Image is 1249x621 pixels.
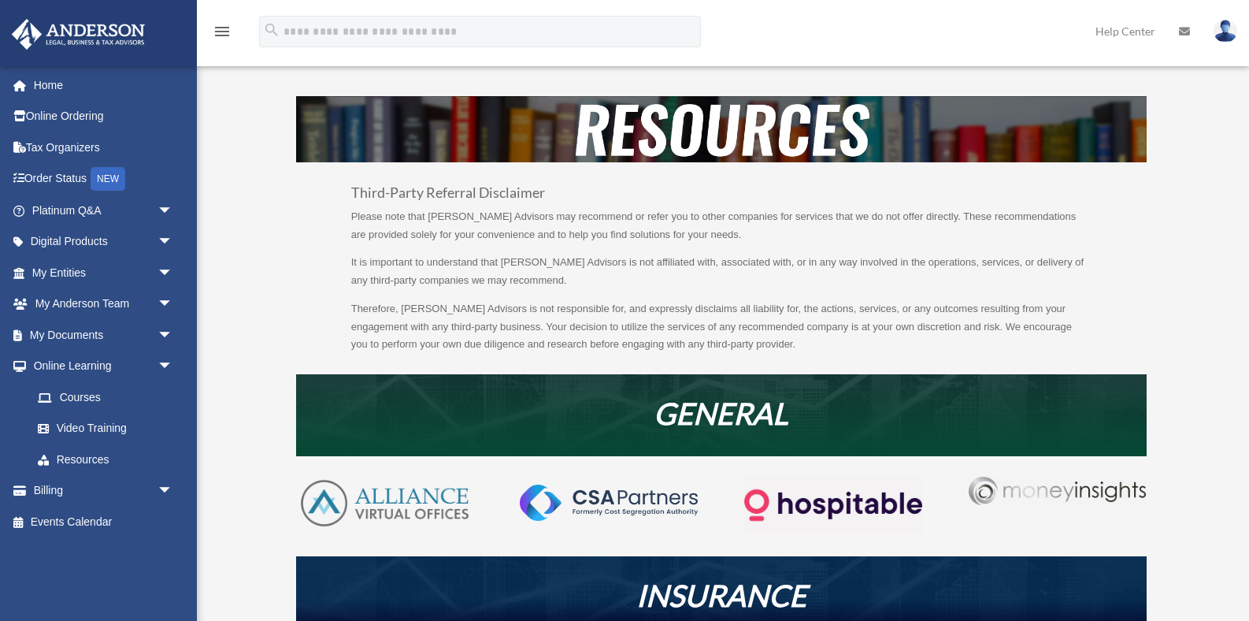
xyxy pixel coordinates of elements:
[351,254,1091,300] p: It is important to understand that [PERSON_NAME] Advisors is not affiliated with, associated with...
[11,288,197,320] a: My Anderson Teamarrow_drop_down
[7,19,150,50] img: Anderson Advisors Platinum Portal
[158,475,189,508] span: arrow_drop_down
[296,96,1147,162] img: resources-header
[22,381,197,413] a: Courses
[91,167,125,191] div: NEW
[520,485,697,521] img: CSA-partners-Formerly-Cost-Segregation-Authority
[158,288,189,321] span: arrow_drop_down
[158,319,189,351] span: arrow_drop_down
[11,132,197,163] a: Tax Organizers
[11,475,197,507] a: Billingarrow_drop_down
[11,351,197,382] a: Online Learningarrow_drop_down
[213,28,232,41] a: menu
[636,577,806,613] em: INSURANCE
[296,477,473,530] img: AVO-logo-1-color
[11,101,197,132] a: Online Ordering
[969,477,1146,506] img: Money-Insights-Logo-Silver NEW
[11,319,197,351] a: My Documentsarrow_drop_down
[158,195,189,227] span: arrow_drop_down
[351,186,1091,208] h3: Third-Party Referral Disclaimer
[351,208,1091,255] p: Please note that [PERSON_NAME] Advisors may recommend or refer you to other companies for service...
[263,21,280,39] i: search
[1214,20,1237,43] img: User Pic
[22,413,197,444] a: Video Training
[158,257,189,289] span: arrow_drop_down
[351,300,1091,354] p: Therefore, [PERSON_NAME] Advisors is not responsible for, and expressly disclaims all liability f...
[744,477,921,534] img: Logo-transparent-dark
[654,395,788,431] em: GENERAL
[22,444,189,475] a: Resources
[213,22,232,41] i: menu
[11,226,197,258] a: Digital Productsarrow_drop_down
[158,351,189,383] span: arrow_drop_down
[158,226,189,258] span: arrow_drop_down
[11,195,197,226] a: Platinum Q&Aarrow_drop_down
[11,163,197,195] a: Order StatusNEW
[11,506,197,537] a: Events Calendar
[11,69,197,101] a: Home
[11,257,197,288] a: My Entitiesarrow_drop_down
